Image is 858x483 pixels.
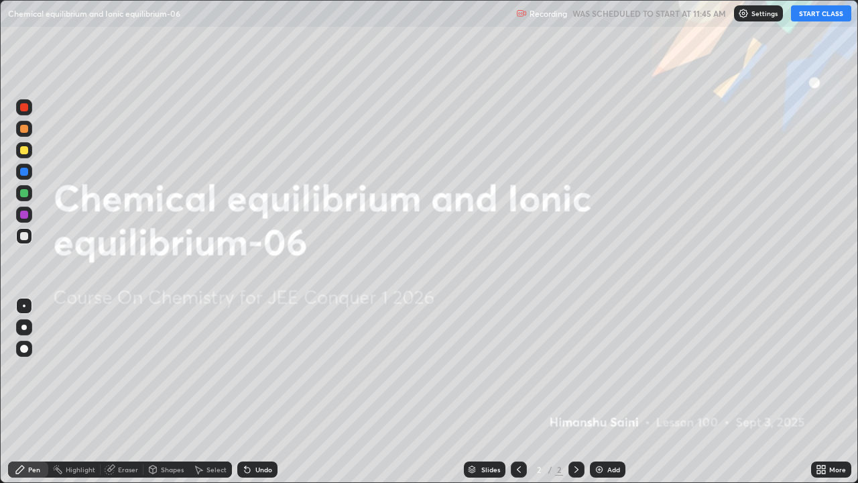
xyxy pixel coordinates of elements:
div: Undo [255,466,272,473]
p: Recording [530,9,567,19]
div: Slides [481,466,500,473]
img: add-slide-button [594,464,605,475]
div: Select [206,466,227,473]
div: Shapes [161,466,184,473]
h5: WAS SCHEDULED TO START AT 11:45 AM [572,7,726,19]
div: Pen [28,466,40,473]
div: 2 [555,464,563,476]
div: Eraser [118,466,138,473]
div: / [548,466,552,474]
div: Add [607,466,620,473]
img: recording.375f2c34.svg [516,8,527,19]
button: START CLASS [791,5,851,21]
div: More [829,466,846,473]
p: Chemical equilibrium and Ionic equilibrium-06 [8,8,180,19]
p: Settings [751,10,778,17]
div: 2 [532,466,546,474]
img: class-settings-icons [738,8,749,19]
div: Highlight [66,466,95,473]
